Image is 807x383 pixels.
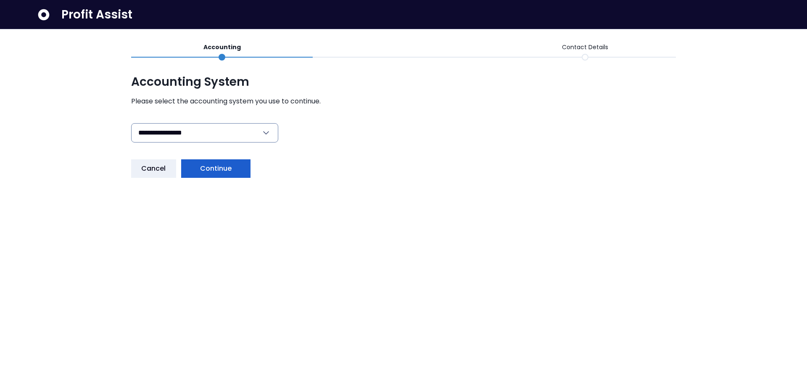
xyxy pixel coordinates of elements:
p: Accounting [203,43,241,52]
span: Please select the accounting system you use to continue. [131,96,676,106]
button: Continue [181,159,251,178]
span: Cancel [141,164,166,174]
span: Accounting System [131,74,676,90]
p: Contact Details [562,43,608,52]
span: Continue [200,164,232,174]
button: Cancel [131,159,176,178]
span: Profit Assist [61,7,132,22]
